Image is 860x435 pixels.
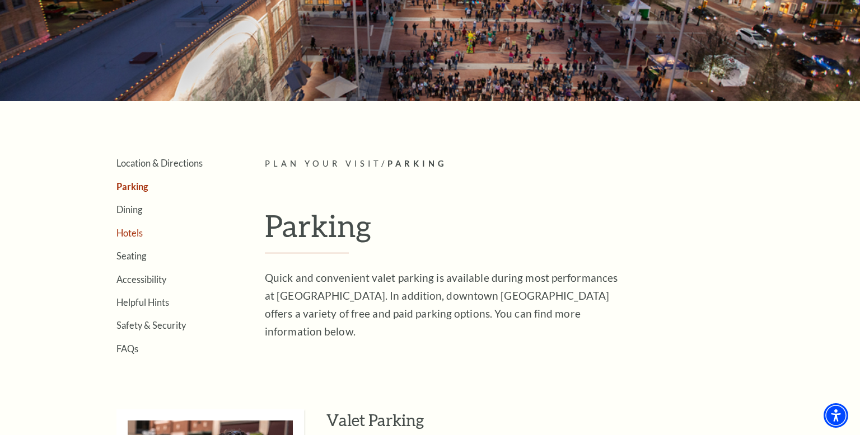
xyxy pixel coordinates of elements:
[265,269,629,341] p: Quick and convenient valet parking is available during most performances at [GEOGRAPHIC_DATA]. In...
[116,297,169,308] a: Helpful Hints
[116,181,148,192] a: Parking
[265,159,381,168] span: Plan Your Visit
[116,204,142,215] a: Dining
[116,158,203,168] a: Location & Directions
[265,207,777,253] h1: Parking
[116,228,143,238] a: Hotels
[116,274,166,285] a: Accessibility
[265,157,777,171] p: /
[824,403,848,428] div: Accessibility Menu
[116,320,186,330] a: Safety & Security
[116,250,146,261] a: Seating
[387,159,447,168] span: Parking
[116,343,138,354] a: FAQs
